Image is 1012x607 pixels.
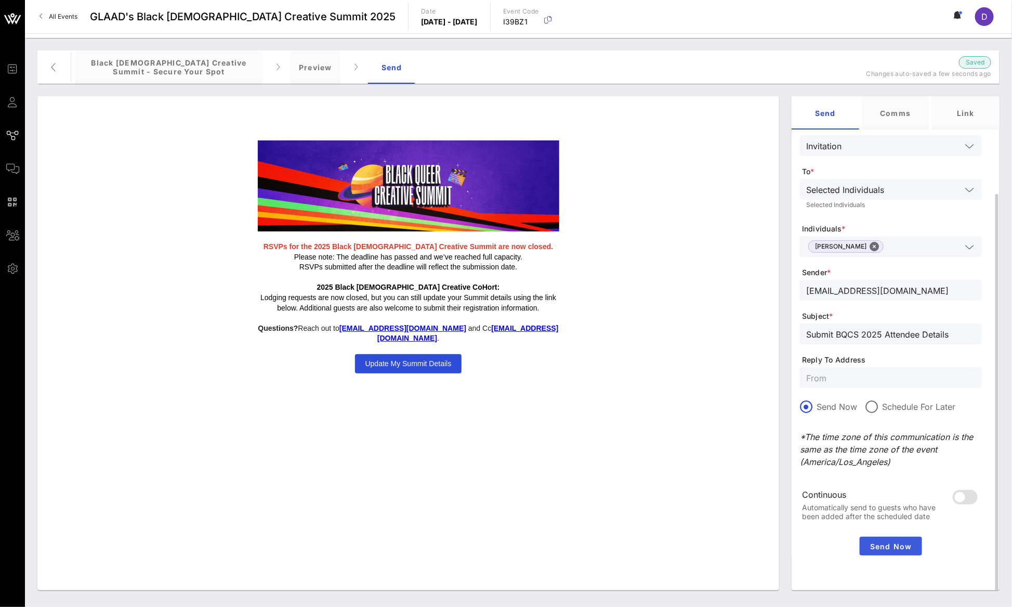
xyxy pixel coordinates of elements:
[802,311,982,321] span: Subject
[806,141,842,151] div: Invitation
[981,11,988,22] span: D
[503,17,539,27] p: I39BZ1
[815,241,877,252] span: [PERSON_NAME]
[862,96,929,130] div: Comms
[861,69,991,79] p: Changes auto-saved a few seconds ago
[864,542,918,551] span: Send Now
[870,242,879,251] button: Close
[421,6,478,17] p: Date
[817,402,857,412] label: Send Now
[806,185,884,195] div: Selected Individuals
[806,327,976,341] input: Subject
[33,8,84,25] a: All Events
[264,242,553,251] strong: RSVPs for the 2025 Black [DEMOGRAPHIC_DATA] Creative Summit are now closed.
[802,224,982,234] span: Individuals
[860,537,922,556] button: Send Now
[258,242,559,262] p: Please note: The deadline has passed and we’ve reached full capacity.
[802,490,947,500] div: Continuous
[369,50,415,84] div: Send
[932,96,1000,130] div: Link
[802,267,982,278] span: Sender
[75,50,262,84] div: Black [DEMOGRAPHIC_DATA] Creative Summit - Secure your Spot
[806,371,976,384] input: From
[317,283,497,291] strong: 2025 Black [DEMOGRAPHIC_DATA] Creative CoHort
[800,179,982,200] div: Selected Individuals
[497,283,500,291] strong: :
[503,6,539,17] p: Event Code
[90,9,396,24] span: GLAAD's Black [DEMOGRAPHIC_DATA] Creative Summit 2025
[806,202,976,208] div: Selected Individuals
[975,7,994,26] div: D
[258,293,559,313] p: Lodging requests are now closed, but you can still update your Summit details using the link belo...
[802,166,982,177] span: To
[258,324,559,344] div: Reach out to and Cc .
[882,402,955,412] label: Schedule For Later
[365,359,452,368] span: Update My Summit Details
[258,262,559,273] p: RSVPs submitted after the deadline will reflect the submission date.
[355,354,462,373] a: Update My Summit Details
[792,96,859,130] div: Send
[339,324,466,332] a: [EMAIL_ADDRESS][DOMAIN_NAME]
[421,17,478,27] p: [DATE] - [DATE]
[49,12,77,20] span: All Events
[802,355,982,365] span: Reply To Address
[800,431,982,468] p: *The time zone of this communication is the same as the time zone of the event (America/Los_Angeles)
[802,503,947,521] div: Automatically send to guests who have been added after the scheduled date
[806,283,976,297] input: From
[966,57,984,68] span: Saved
[800,135,982,156] div: Invitation
[291,50,340,84] div: Preview
[258,324,298,332] strong: Questions?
